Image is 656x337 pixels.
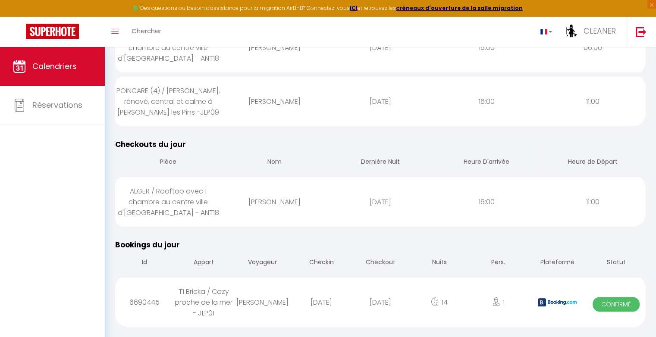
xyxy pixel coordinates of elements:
th: Appart [174,251,233,275]
div: [DATE] [327,34,433,62]
div: [DATE] [292,288,351,316]
span: Réservations [32,100,82,110]
img: ... [565,25,578,37]
div: 14 [410,288,469,316]
th: Id [115,251,174,275]
span: Confirmé [593,297,640,312]
span: Chercher [132,26,161,35]
div: 11:00 [540,188,646,216]
div: [PERSON_NAME] [233,288,292,316]
span: Calendriers [32,61,77,72]
a: créneaux d'ouverture de la salle migration [396,4,523,12]
span: CLEANER [584,25,616,36]
div: [DATE] [327,87,433,115]
th: Plateforme [528,251,587,275]
img: logout [636,26,647,37]
div: [DATE] [351,288,410,316]
div: 16:00 [433,34,540,62]
th: Voyageur [233,251,292,275]
a: Chercher [125,17,168,47]
th: Dernière Nuit [327,150,433,175]
div: ALGER / Rooftop avec 1 chambre au centre ville d'[GEOGRAPHIC_DATA] - ANT18 [115,22,221,72]
th: Nom [221,150,327,175]
div: 6690445 [115,288,174,316]
div: POINCARE (4) / [PERSON_NAME], rénové, central et calme à [PERSON_NAME] les Pins -JLP09 [115,77,221,126]
th: Pers. [469,251,528,275]
div: [PERSON_NAME] [221,87,327,115]
div: 06:00 [540,34,646,62]
a: ... CLEANER [559,17,627,47]
div: 1 [469,288,528,316]
img: Super Booking [26,24,79,39]
th: Heure de Départ [540,150,646,175]
span: Checkouts du jour [115,139,186,150]
img: booking2.png [538,298,577,306]
div: 16:00 [433,188,540,216]
div: ALGER / Rooftop avec 1 chambre au centre ville d'[GEOGRAPHIC_DATA] - ANT18 [115,177,221,227]
div: [DATE] [327,188,433,216]
div: [PERSON_NAME] [221,34,327,62]
div: 16:00 [433,87,540,115]
span: Bookings du jour [115,240,180,250]
div: T1 Bricka / Cozy proche de la mer - JLP01 [174,278,233,327]
th: Pièce [115,150,221,175]
th: Nuits [410,251,469,275]
button: Ouvrir le widget de chat LiveChat [7,3,33,29]
a: ICI [350,4,358,12]
th: Checkout [351,251,410,275]
div: 11:00 [540,87,646,115]
th: Checkin [292,251,351,275]
th: Heure D'arrivée [433,150,540,175]
th: Statut [587,251,646,275]
div: [PERSON_NAME] [221,188,327,216]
